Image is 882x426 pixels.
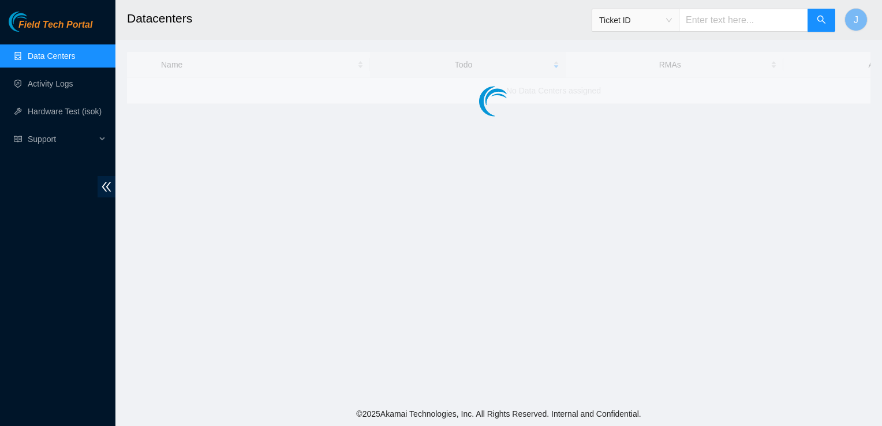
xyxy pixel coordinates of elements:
[9,12,58,32] img: Akamai Technologies
[115,402,882,426] footer: © 2025 Akamai Technologies, Inc. All Rights Reserved. Internal and Confidential.
[14,135,22,143] span: read
[808,9,835,32] button: search
[18,20,92,31] span: Field Tech Portal
[679,9,808,32] input: Enter text here...
[854,13,858,27] span: J
[844,8,868,31] button: J
[28,107,102,116] a: Hardware Test (isok)
[28,128,96,151] span: Support
[28,51,75,61] a: Data Centers
[817,15,826,26] span: search
[9,21,92,36] a: Akamai TechnologiesField Tech Portal
[599,12,672,29] span: Ticket ID
[98,176,115,197] span: double-left
[28,79,73,88] a: Activity Logs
